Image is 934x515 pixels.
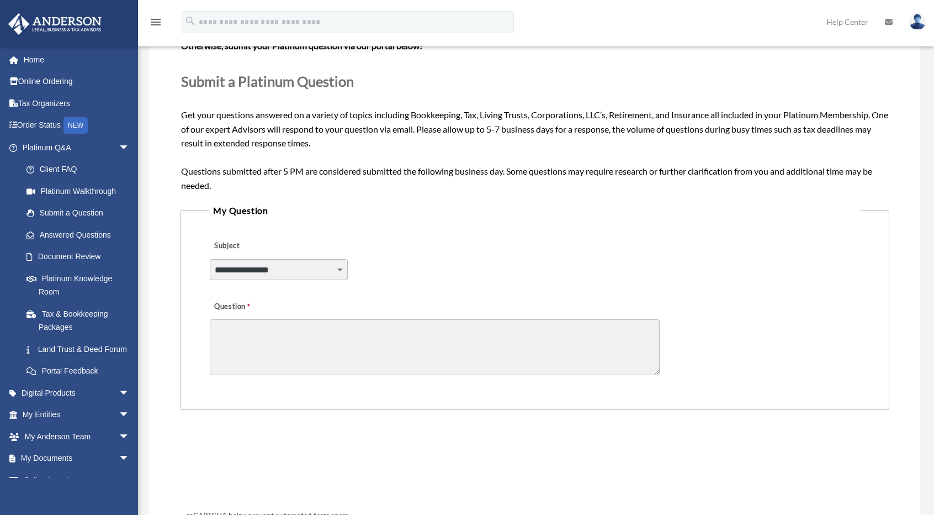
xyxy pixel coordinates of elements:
span: Submit a Platinum Question [181,73,354,90]
span: arrow_drop_down [119,469,141,492]
a: Client FAQ [15,159,146,181]
a: Land Trust & Deed Forum [15,338,146,360]
span: arrow_drop_down [119,382,141,404]
a: Document Review [15,246,146,268]
a: Platinum Walkthrough [15,180,146,202]
i: search [184,15,197,27]
a: My Entitiesarrow_drop_down [8,404,146,426]
img: Anderson Advisors Platinum Portal [5,13,105,35]
a: Home [8,49,146,71]
span: arrow_drop_down [119,136,141,159]
a: menu [149,19,162,29]
img: User Pic [909,14,926,30]
div: NEW [63,117,88,134]
a: Online Ordering [8,71,146,93]
a: My Anderson Teamarrow_drop_down [8,425,146,448]
a: Portal Feedback [15,360,146,382]
a: Platinum Q&Aarrow_drop_down [8,136,146,159]
iframe: reCAPTCHA [183,444,351,487]
label: Subject [210,239,315,254]
span: arrow_drop_down [119,448,141,470]
a: Platinum Knowledge Room [15,267,146,303]
a: Tax Organizers [8,92,146,114]
a: My Documentsarrow_drop_down [8,448,146,470]
legend: My Question [209,203,860,218]
b: Otherwise, submit your Platinum question via our portal below! [181,40,422,51]
a: Submit a Question [15,202,141,224]
span: arrow_drop_down [119,425,141,448]
span: Get your questions answered on a variety of topics including Bookkeeping, Tax, Living Trusts, Cor... [181,10,888,191]
a: Digital Productsarrow_drop_down [8,382,146,404]
span: arrow_drop_down [119,404,141,427]
a: Answered Questions [15,224,146,246]
i: menu [149,15,162,29]
a: Tax & Bookkeeping Packages [15,303,146,338]
label: Question [210,299,295,314]
a: Order StatusNEW [8,114,146,137]
a: Online Learningarrow_drop_down [8,469,146,491]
